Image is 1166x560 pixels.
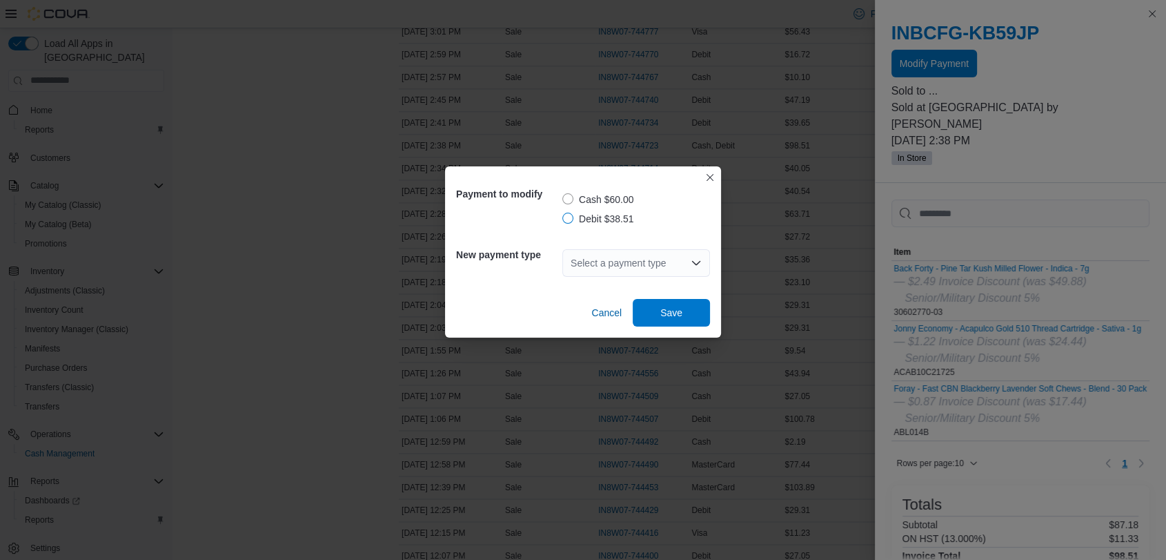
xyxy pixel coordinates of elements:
[691,258,702,269] button: Open list of options
[456,241,560,269] h5: New payment type
[456,180,560,208] h5: Payment to modify
[562,191,633,208] label: Cash $60.00
[660,306,682,320] span: Save
[562,211,633,227] label: Debit $38.51
[571,255,572,271] input: Accessible screen reader label
[702,169,718,186] button: Closes this modal window
[633,299,710,327] button: Save
[591,306,622,320] span: Cancel
[586,299,627,327] button: Cancel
